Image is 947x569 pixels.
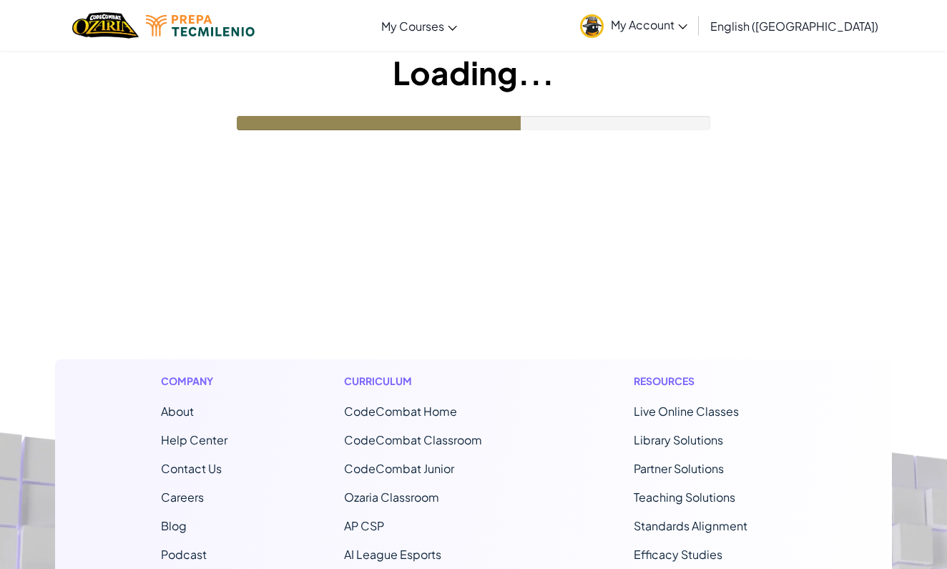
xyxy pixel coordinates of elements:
a: CodeCombat Junior [344,461,454,476]
a: Blog [161,518,187,533]
a: Standards Alignment [634,518,747,533]
a: Ozaria by CodeCombat logo [72,11,139,40]
img: avatar [580,14,604,38]
h1: Company [161,374,227,389]
a: My Account [573,3,695,48]
a: Teaching Solutions [634,490,735,505]
a: My Courses [374,6,464,45]
img: Home [72,11,139,40]
span: My Account [611,17,687,32]
a: AP CSP [344,518,384,533]
a: Live Online Classes [634,404,739,419]
a: Efficacy Studies [634,547,722,562]
a: About [161,404,194,419]
a: Ozaria Classroom [344,490,439,505]
h1: Curriculum [344,374,517,389]
a: Library Solutions [634,432,723,447]
a: Podcast [161,547,207,562]
span: CodeCombat Home [344,404,457,419]
a: CodeCombat Classroom [344,432,482,447]
img: Tecmilenio logo [146,15,255,37]
a: Help Center [161,432,227,447]
a: Partner Solutions [634,461,724,476]
a: Careers [161,490,204,505]
a: AI League Esports [344,547,441,562]
span: Contact Us [161,461,222,476]
a: English ([GEOGRAPHIC_DATA]) [703,6,885,45]
span: English ([GEOGRAPHIC_DATA]) [710,19,878,34]
h1: Resources [634,374,786,389]
span: My Courses [381,19,444,34]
